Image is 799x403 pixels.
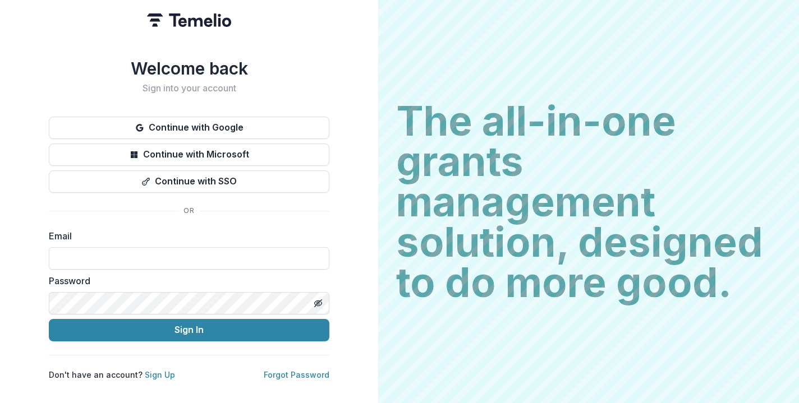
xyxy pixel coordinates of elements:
a: Forgot Password [264,370,329,379]
button: Continue with SSO [49,170,329,193]
button: Continue with Google [49,117,329,139]
button: Toggle password visibility [309,294,327,312]
button: Continue with Microsoft [49,143,329,166]
button: Sign In [49,319,329,341]
a: Sign Up [145,370,175,379]
label: Email [49,229,323,243]
h2: Sign into your account [49,83,329,94]
img: Temelio [147,13,231,27]
h1: Welcome back [49,58,329,78]
p: Don't have an account? [49,369,175,381]
label: Password [49,274,323,288]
